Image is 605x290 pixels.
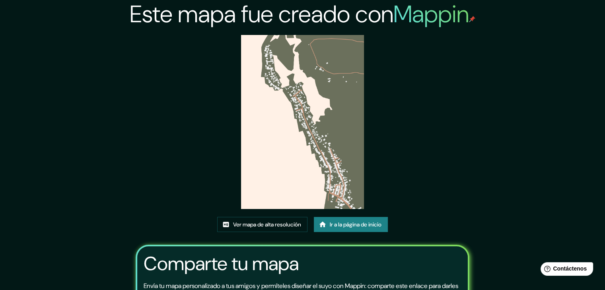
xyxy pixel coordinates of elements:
[330,221,381,228] font: Ir a la página de inicio
[469,16,475,22] img: pin de mapeo
[217,217,307,232] a: Ver mapa de alta resolución
[534,259,596,281] iframe: Lanzador de widgets de ayuda
[144,251,299,276] font: Comparte tu mapa
[314,217,388,232] a: Ir a la página de inicio
[241,35,364,209] img: created-map
[233,221,301,228] font: Ver mapa de alta resolución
